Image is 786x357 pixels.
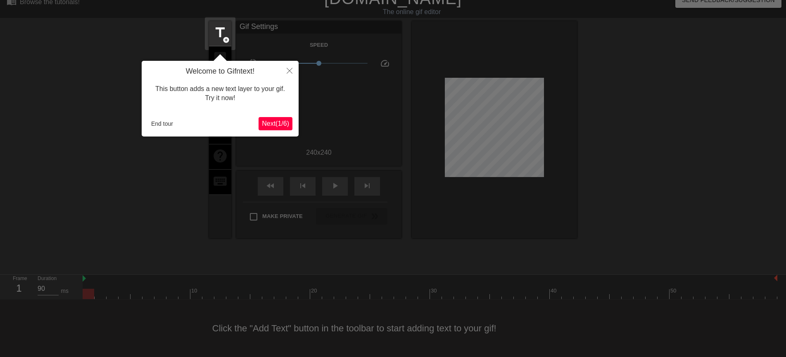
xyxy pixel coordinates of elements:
button: Next [259,117,292,130]
button: End tour [148,117,176,130]
button: Close [280,61,299,80]
div: This button adds a new text layer to your gif. Try it now! [148,76,292,111]
h4: Welcome to Gifntext! [148,67,292,76]
span: Next ( 1 / 6 ) [262,120,289,127]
